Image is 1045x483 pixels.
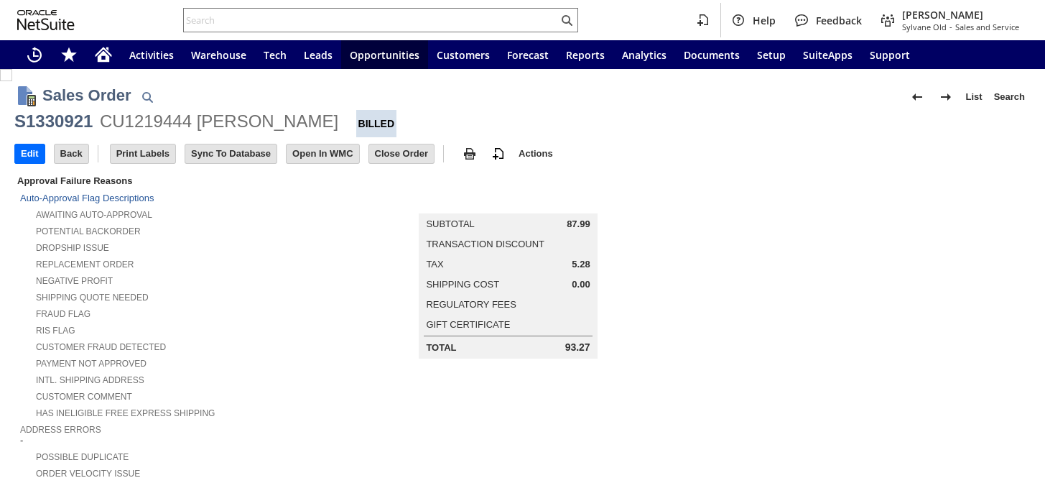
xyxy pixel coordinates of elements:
[14,110,93,133] div: S1330921
[902,22,947,32] span: Sylvane Old
[350,48,419,62] span: Opportunities
[757,48,786,62] span: Setup
[15,144,45,163] input: Edit
[36,293,149,303] a: Shipping Quote Needed
[949,22,952,32] span: -
[437,48,490,62] span: Customers
[955,22,1019,32] span: Sales and Service
[498,40,557,69] a: Forecast
[111,144,175,163] input: Print Labels
[26,46,43,63] svg: Recent Records
[557,40,613,69] a: Reports
[36,309,90,319] a: Fraud Flag
[295,40,341,69] a: Leads
[191,48,246,62] span: Warehouse
[960,86,988,109] a: List
[622,48,667,62] span: Analytics
[803,48,853,62] span: SuiteApps
[287,144,359,163] input: Open In WMC
[255,40,295,69] a: Tech
[341,40,428,69] a: Opportunities
[988,86,1031,109] a: Search
[129,48,174,62] span: Activities
[55,144,88,163] input: Back
[572,279,590,290] span: 0.00
[753,14,776,27] span: Help
[52,40,86,69] div: Shortcuts
[369,144,434,163] input: Close Order
[861,40,919,69] a: Support
[100,110,338,133] div: CU1219444 [PERSON_NAME]
[36,469,140,479] a: Order Velocity Issue
[36,392,132,402] a: Customer Comment
[17,40,52,69] a: Recent Records
[816,14,862,27] span: Feedback
[748,40,794,69] a: Setup
[513,148,559,159] a: Actions
[36,375,144,385] a: Intl. Shipping Address
[613,40,675,69] a: Analytics
[426,218,474,229] a: Subtotal
[794,40,861,69] a: SuiteApps
[566,48,605,62] span: Reports
[182,40,255,69] a: Warehouse
[461,145,478,162] img: print.svg
[185,144,277,163] input: Sync To Database
[356,110,397,137] div: Billed
[426,279,499,290] a: Shipping Cost
[567,218,590,230] span: 87.99
[60,46,78,63] svg: Shortcuts
[902,8,1019,22] span: [PERSON_NAME]
[937,88,955,106] img: Next
[572,259,590,270] span: 5.28
[507,48,549,62] span: Forecast
[870,48,910,62] span: Support
[426,239,544,249] a: Transaction Discount
[36,359,147,369] a: Payment not approved
[426,299,516,310] a: Regulatory Fees
[17,10,75,30] svg: logo
[419,190,597,213] caption: Summary
[264,48,287,62] span: Tech
[426,319,510,330] a: Gift Certificate
[36,243,109,253] a: Dropship Issue
[428,40,498,69] a: Customers
[558,11,575,29] svg: Search
[675,40,748,69] a: Documents
[909,88,926,106] img: Previous
[36,226,141,236] a: Potential Backorder
[490,145,507,162] img: add-record.svg
[304,48,333,62] span: Leads
[36,452,129,462] a: Possible Duplicate
[20,435,23,446] span: -
[20,425,101,435] a: Address Errors
[42,83,131,107] h1: Sales Order
[36,276,113,286] a: Negative Profit
[565,341,590,354] span: 93.27
[86,40,121,69] a: Home
[36,342,166,352] a: Customer Fraud Detected
[139,88,156,106] img: Quick Find
[184,11,558,29] input: Search
[14,172,337,189] div: Approval Failure Reasons
[426,259,443,270] a: Tax
[36,210,152,220] a: Awaiting Auto-Approval
[95,46,112,63] svg: Home
[121,40,182,69] a: Activities
[20,193,154,203] a: Auto-Approval Flag Descriptions
[426,342,456,353] a: Total
[684,48,740,62] span: Documents
[36,326,75,336] a: RIS flag
[36,259,134,270] a: Replacement Order
[36,408,215,418] a: Has Ineligible Free Express Shipping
